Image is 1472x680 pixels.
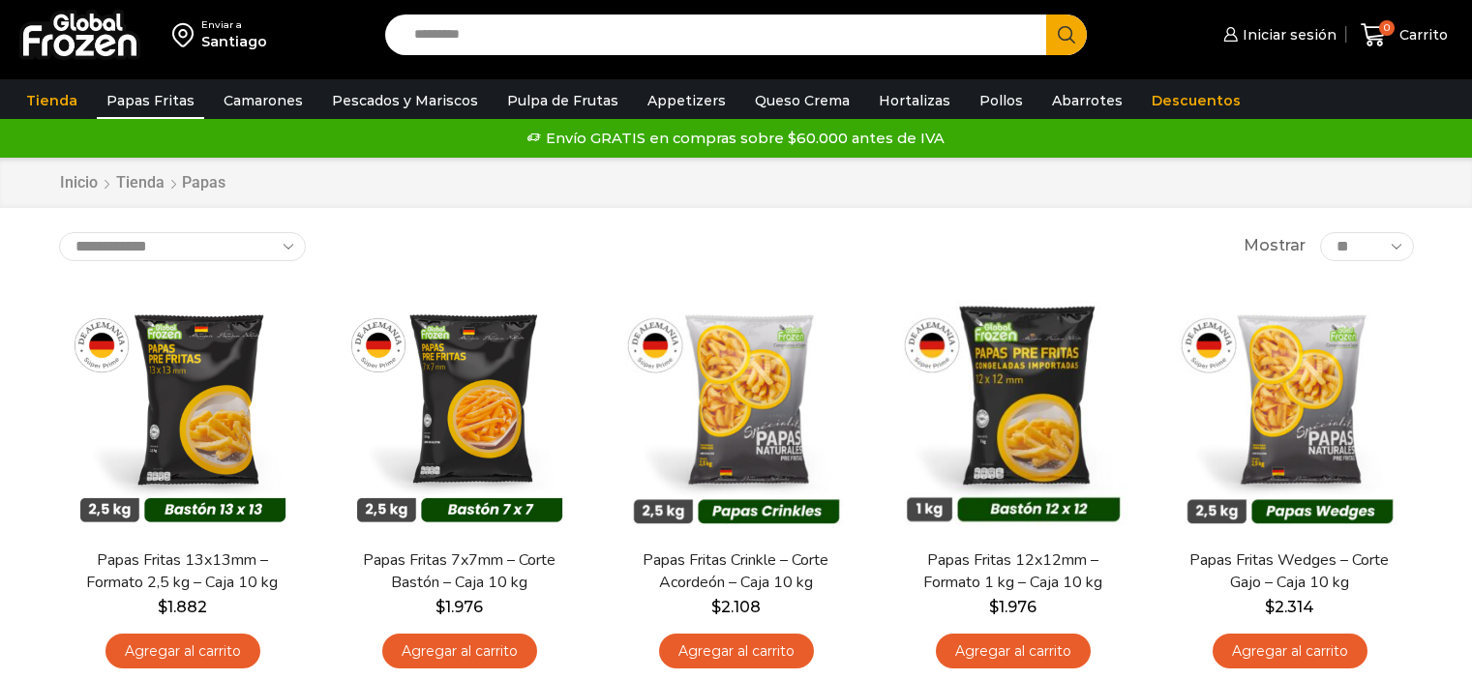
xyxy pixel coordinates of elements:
span: Mostrar [1244,235,1306,257]
a: Papas Fritas 7x7mm – Corte Bastón – Caja 10 kg [347,549,570,594]
span: $ [436,598,445,616]
a: Pulpa de Frutas [497,82,628,119]
bdi: 2.108 [711,598,761,616]
button: Search button [1046,15,1087,55]
a: Tienda [16,82,87,119]
a: Agregar al carrito: “Papas Fritas 12x12mm - Formato 1 kg - Caja 10 kg” [936,634,1091,669]
bdi: 1.882 [158,598,207,616]
a: 0 Carrito [1356,13,1453,58]
a: Papas Fritas Wedges – Corte Gajo – Caja 10 kg [1178,549,1400,594]
div: Santiago [201,32,267,51]
span: $ [711,598,721,616]
a: Iniciar sesión [1218,15,1337,54]
a: Hortalizas [869,82,960,119]
h1: Papas [182,173,225,192]
span: 0 [1379,20,1395,36]
a: Appetizers [638,82,736,119]
a: Inicio [59,172,99,194]
select: Pedido de la tienda [59,232,306,261]
bdi: 1.976 [989,598,1036,616]
a: Queso Crema [745,82,859,119]
bdi: 2.314 [1265,598,1314,616]
a: Agregar al carrito: “Papas Fritas Crinkle - Corte Acordeón - Caja 10 kg” [659,634,814,669]
img: address-field-icon.svg [172,18,201,51]
a: Papas Fritas 13x13mm – Formato 2,5 kg – Caja 10 kg [71,549,293,594]
a: Pescados y Mariscos [322,82,488,119]
a: Descuentos [1142,82,1250,119]
a: Papas Fritas [97,82,204,119]
a: Papas Fritas Crinkle – Corte Acordeón – Caja 10 kg [624,549,847,594]
span: $ [1265,598,1275,616]
a: Pollos [970,82,1033,119]
a: Papas Fritas 12x12mm – Formato 1 kg – Caja 10 kg [901,549,1124,594]
a: Agregar al carrito: “Papas Fritas 7x7mm - Corte Bastón - Caja 10 kg” [382,634,537,669]
a: Camarones [214,82,313,119]
div: Enviar a [201,18,267,32]
nav: Breadcrumb [59,172,225,194]
a: Agregar al carrito: “Papas Fritas 13x13mm - Formato 2,5 kg - Caja 10 kg” [105,634,260,669]
span: $ [989,598,999,616]
a: Tienda [115,172,165,194]
a: Agregar al carrito: “Papas Fritas Wedges – Corte Gajo - Caja 10 kg” [1213,634,1367,669]
span: Carrito [1395,25,1448,44]
span: Iniciar sesión [1238,25,1337,44]
bdi: 1.976 [436,598,483,616]
span: $ [158,598,167,616]
a: Abarrotes [1042,82,1132,119]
